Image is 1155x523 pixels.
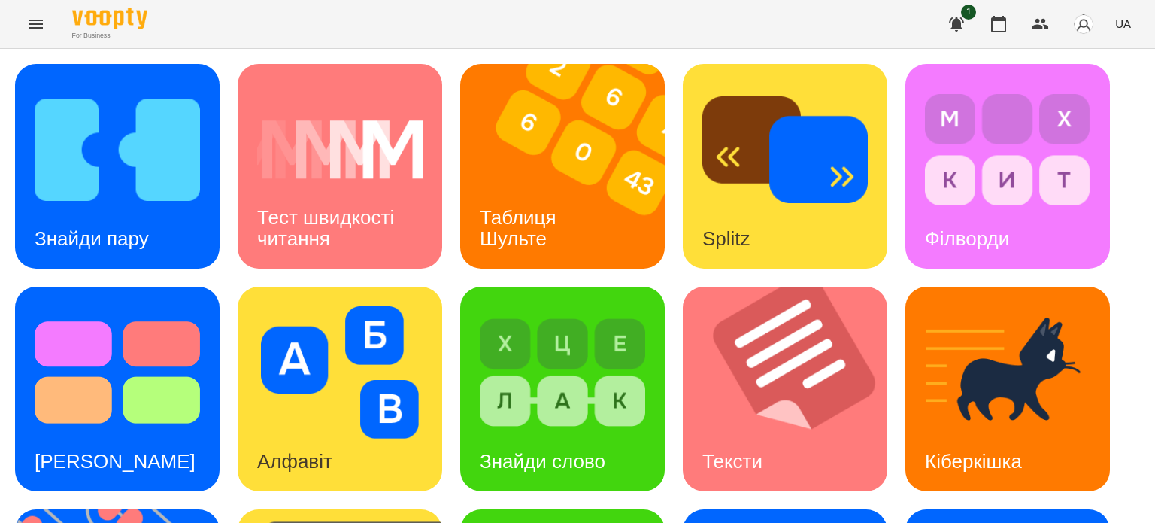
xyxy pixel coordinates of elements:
[18,6,54,42] button: Menu
[1073,14,1094,35] img: avatar_s.png
[683,64,887,269] a: SplitzSplitz
[238,287,442,491] a: АлфавітАлфавіт
[702,450,762,473] h3: Тексти
[35,227,149,250] h3: Знайди пару
[702,227,750,250] h3: Splitz
[72,8,147,29] img: Voopty Logo
[925,227,1009,250] h3: Філворди
[480,450,605,473] h3: Знайди слово
[1115,16,1131,32] span: UA
[925,306,1090,439] img: Кіберкішка
[257,84,423,216] img: Тест швидкості читання
[683,287,906,491] img: Тексти
[961,5,976,20] span: 1
[460,64,665,269] a: Таблиця ШультеТаблиця Шульте
[905,64,1110,269] a: ФілвордиФілворди
[480,306,645,439] img: Знайди слово
[15,64,220,269] a: Знайди паруЗнайди пару
[72,31,147,41] span: For Business
[257,450,332,473] h3: Алфавіт
[35,450,196,473] h3: [PERSON_NAME]
[702,84,868,216] img: Splitz
[238,64,442,269] a: Тест швидкості читанняТест швидкості читання
[925,84,1090,216] img: Філворди
[480,206,562,249] h3: Таблиця Шульте
[15,287,220,491] a: Тест Струпа[PERSON_NAME]
[460,64,684,269] img: Таблиця Шульте
[905,287,1110,491] a: КіберкішкаКіберкішка
[460,287,665,491] a: Знайди словоЗнайди слово
[257,306,423,439] img: Алфавіт
[925,450,1022,473] h3: Кіберкішка
[35,306,200,439] img: Тест Струпа
[683,287,887,491] a: ТекстиТексти
[257,206,399,249] h3: Тест швидкості читання
[35,84,200,216] img: Знайди пару
[1109,10,1137,38] button: UA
